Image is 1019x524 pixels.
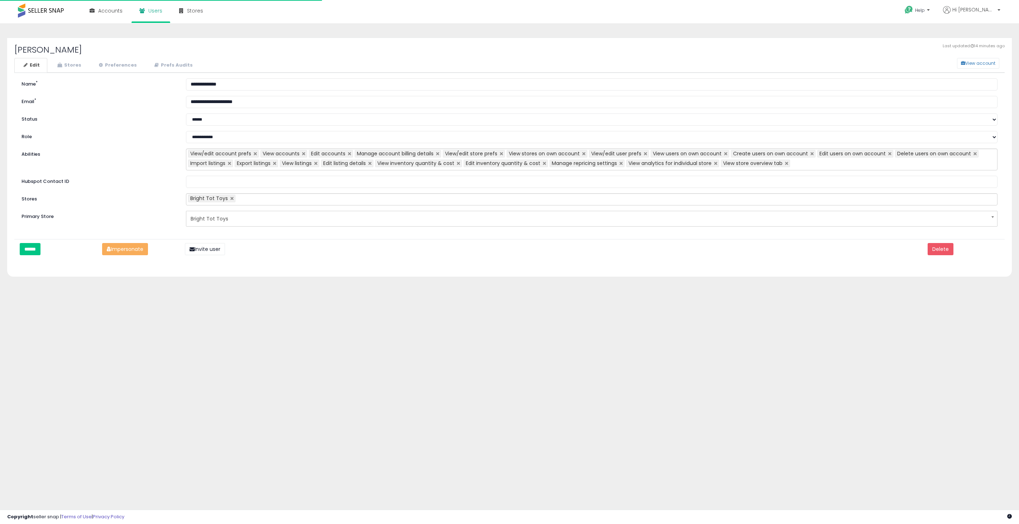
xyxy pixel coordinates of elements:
[653,150,722,157] span: View users on own account
[16,96,181,105] label: Email
[187,7,203,14] span: Stores
[16,113,181,123] label: Status
[904,5,913,14] i: Get Help
[16,131,181,140] label: Role
[591,150,641,157] span: View/edit user prefs
[98,7,123,14] span: Accounts
[190,160,225,167] span: Import listings
[943,6,1000,22] a: Hi [PERSON_NAME]
[952,6,995,13] span: Hi [PERSON_NAME]
[185,243,225,255] button: Invite user
[90,58,144,73] a: Preferences
[16,78,181,88] label: Name
[145,58,200,73] a: Prefs Audits
[237,160,271,167] span: Export listings
[323,160,366,167] span: Edit listing details
[14,45,1005,54] h2: [PERSON_NAME]
[263,150,300,157] span: View accounts
[16,176,181,185] label: Hubspot Contact ID
[102,243,148,255] button: Impersonate
[928,243,953,255] button: Delete
[957,58,999,69] button: View account
[445,150,497,157] span: View/edit store prefs
[16,193,181,203] label: Stores
[819,150,886,157] span: Edit users on own account
[897,150,971,157] span: Delete users on own account
[466,160,540,167] span: Edit inventory quantity & cost
[16,211,181,220] label: Primary Store
[357,150,434,157] span: Manage account billing details
[48,58,89,73] a: Stores
[190,195,228,202] span: Bright Tot Toys
[943,43,1005,49] span: Last updated: 14 minutes ago
[377,160,454,167] span: View inventory quantity & cost
[552,160,617,167] span: Manage repricing settings
[733,150,808,157] span: Create users on own account
[509,150,580,157] span: View stores on own account
[191,213,984,225] span: Bright Tot Toys
[915,7,925,13] span: Help
[14,58,47,73] a: Edit
[952,58,962,69] a: View account
[628,160,712,167] span: View analytics for individual store
[723,160,783,167] span: View store overview tab
[148,7,162,14] span: Users
[190,150,251,157] span: View/edit account prefs
[282,160,312,167] span: View listings
[311,150,345,157] span: Edit accounts
[21,151,40,158] label: Abilities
